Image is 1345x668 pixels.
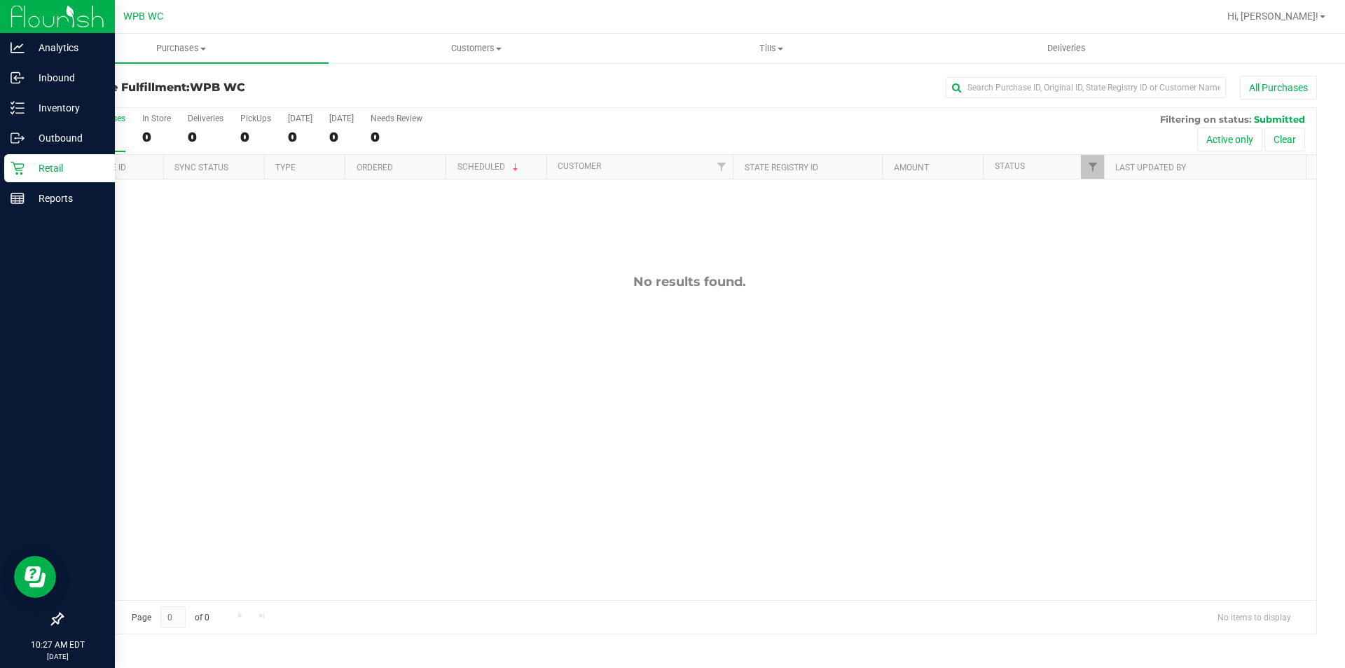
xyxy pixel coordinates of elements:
[995,161,1025,171] a: Status
[1264,128,1305,151] button: Clear
[457,162,521,172] a: Scheduled
[919,34,1214,63] a: Deliveries
[123,11,163,22] span: WPB WC
[329,129,354,145] div: 0
[188,129,223,145] div: 0
[62,274,1316,289] div: No results found.
[1206,606,1302,627] span: No items to display
[240,129,271,145] div: 0
[11,41,25,55] inline-svg: Analytics
[174,163,228,172] a: Sync Status
[14,556,56,598] iframe: Resource center
[1028,42,1105,55] span: Deliveries
[1197,128,1262,151] button: Active only
[745,163,818,172] a: State Registry ID
[329,42,623,55] span: Customers
[25,100,109,116] p: Inventory
[25,160,109,177] p: Retail
[357,163,393,172] a: Ordered
[62,81,480,94] h3: Purchase Fulfillment:
[329,34,623,63] a: Customers
[275,163,296,172] a: Type
[25,39,109,56] p: Analytics
[1081,155,1104,179] a: Filter
[190,81,245,94] span: WPB WC
[894,163,929,172] a: Amount
[188,114,223,123] div: Deliveries
[1227,11,1318,22] span: Hi, [PERSON_NAME]!
[1254,114,1305,125] span: Submitted
[120,606,221,628] span: Page of 0
[11,131,25,145] inline-svg: Outbound
[329,114,354,123] div: [DATE]
[6,639,109,651] p: 10:27 AM EDT
[946,77,1226,98] input: Search Purchase ID, Original ID, State Registry ID or Customer Name...
[142,114,171,123] div: In Store
[6,651,109,662] p: [DATE]
[34,34,329,63] a: Purchases
[1115,163,1186,172] a: Last Updated By
[288,114,312,123] div: [DATE]
[11,161,25,175] inline-svg: Retail
[25,190,109,207] p: Reports
[371,129,422,145] div: 0
[25,69,109,86] p: Inbound
[623,34,918,63] a: Tills
[34,42,329,55] span: Purchases
[1240,76,1317,100] button: All Purchases
[25,130,109,146] p: Outbound
[288,129,312,145] div: 0
[11,191,25,205] inline-svg: Reports
[371,114,422,123] div: Needs Review
[142,129,171,145] div: 0
[558,161,601,171] a: Customer
[11,101,25,115] inline-svg: Inventory
[240,114,271,123] div: PickUps
[710,155,733,179] a: Filter
[624,42,918,55] span: Tills
[1160,114,1251,125] span: Filtering on status:
[11,71,25,85] inline-svg: Inbound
